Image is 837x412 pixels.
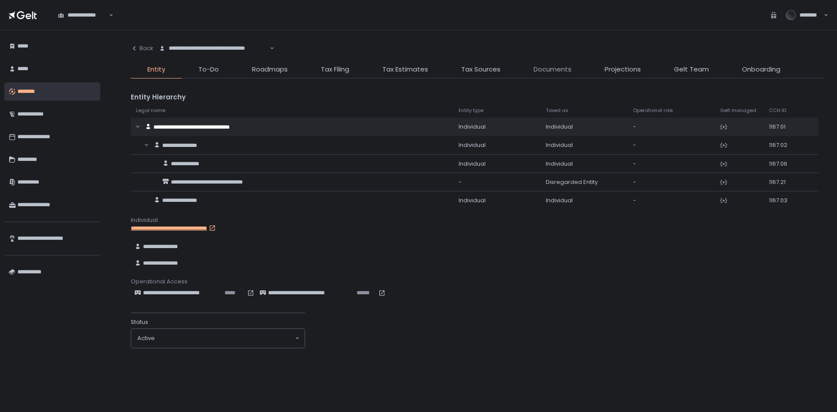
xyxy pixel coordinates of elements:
button: Back [131,39,153,58]
div: Individual [459,123,535,131]
div: - [633,178,710,186]
div: Individual [459,197,535,204]
div: - [459,178,535,186]
input: Search for option [155,334,294,343]
div: Search for option [131,329,305,348]
div: - [633,123,710,131]
span: Entity [147,65,165,75]
span: Status [131,318,148,326]
div: Search for option [153,39,274,58]
div: Individual [546,123,623,131]
div: Entity Hierarchy [131,92,825,102]
span: Operational role [633,107,673,114]
div: Individual [546,160,623,168]
div: Individual [546,197,623,204]
span: Entity type [459,107,483,114]
div: Individual [131,216,825,224]
span: Tax Sources [461,65,500,75]
div: 1167.06 [769,160,796,168]
span: To-Do [198,65,219,75]
div: Operational Access [131,278,825,286]
div: 1167.21 [769,178,796,186]
div: - [633,197,710,204]
div: Individual [459,141,535,149]
div: 1167.03 [769,197,796,204]
span: Tax Filing [321,65,349,75]
span: CCH ID [769,107,786,114]
span: Documents [534,65,572,75]
span: Legal name [136,107,165,114]
span: Onboarding [742,65,780,75]
div: Individual [459,160,535,168]
div: 1167.01 [769,123,796,131]
div: 1167.02 [769,141,796,149]
span: Tax Estimates [382,65,428,75]
span: Gelt Team [674,65,709,75]
span: Gelt managed [720,107,756,114]
span: active [137,334,155,342]
div: Individual [546,141,623,149]
div: Search for option [52,6,113,24]
div: - [633,141,710,149]
div: - [633,160,710,168]
span: Roadmaps [252,65,288,75]
span: Projections [605,65,641,75]
span: Taxed as [546,107,568,114]
div: Back [131,44,153,52]
div: Disregarded Entity [546,178,623,186]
